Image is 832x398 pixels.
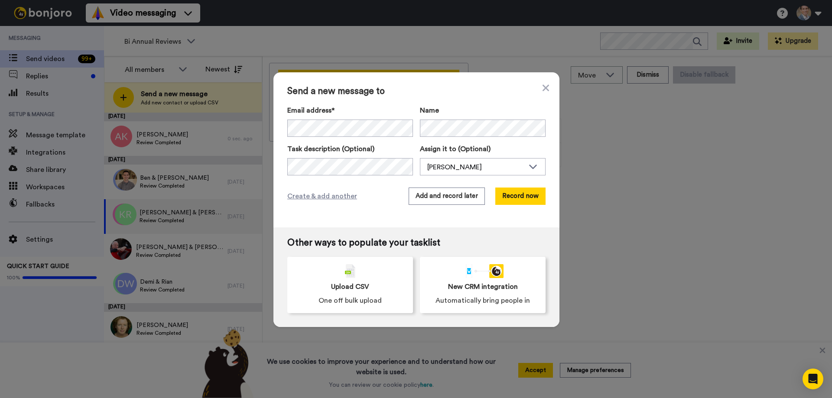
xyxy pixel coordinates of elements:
span: Send a new message to [287,86,546,97]
span: Create & add another [287,191,357,201]
span: One off bulk upload [318,295,382,306]
span: Name [420,105,439,116]
img: csv-grey.png [345,264,355,278]
button: Add and record later [409,188,485,205]
span: Other ways to populate your tasklist [287,238,546,248]
div: Open Intercom Messenger [803,369,823,389]
label: Assign it to (Optional) [420,144,546,154]
label: Task description (Optional) [287,144,413,154]
span: New CRM integration [448,282,518,292]
div: animation [462,264,504,278]
span: Upload CSV [331,282,369,292]
div: [PERSON_NAME] [427,162,524,172]
span: Automatically bring people in [435,295,530,306]
button: Record now [495,188,546,205]
label: Email address* [287,105,413,116]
